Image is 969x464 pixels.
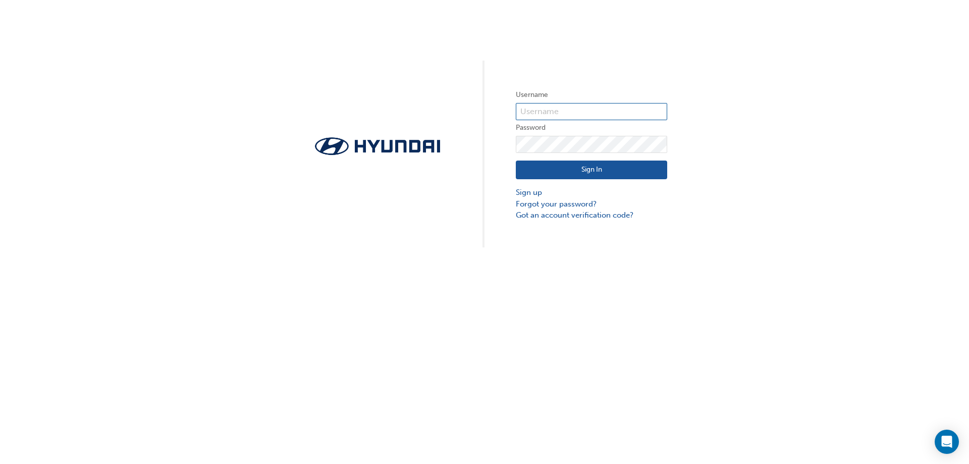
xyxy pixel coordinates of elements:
img: Trak [302,134,453,158]
label: Username [516,89,667,101]
a: Sign up [516,187,667,198]
div: Open Intercom Messenger [935,430,959,454]
button: Sign In [516,161,667,180]
a: Forgot your password? [516,198,667,210]
input: Username [516,103,667,120]
a: Got an account verification code? [516,210,667,221]
label: Password [516,122,667,134]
